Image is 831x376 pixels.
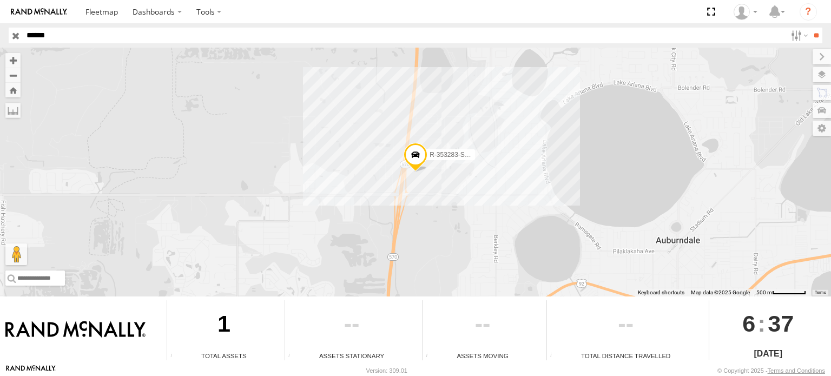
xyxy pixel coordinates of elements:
button: Map Scale: 500 m per 59 pixels [753,289,809,296]
span: Map data ©2025 Google [691,289,750,295]
label: Map Settings [813,121,831,136]
div: Total Assets [167,351,281,360]
a: Visit our Website [6,365,56,376]
span: 6 [742,300,755,347]
span: R-353283-Swing [430,151,478,159]
span: 37 [768,300,794,347]
span: 500 m [756,289,772,295]
button: Zoom out [5,68,21,83]
div: Assets Stationary [285,351,418,360]
div: Total number of assets current in transit. [423,352,439,360]
div: Assets Moving [423,351,542,360]
div: : [709,300,827,347]
label: Search Filter Options [787,28,810,43]
a: Terms and Conditions [768,367,825,374]
img: rand-logo.svg [11,8,67,16]
button: Drag Pegman onto the map to open Street View [5,243,27,265]
label: Measure [5,103,21,118]
button: Keyboard shortcuts [638,289,684,296]
button: Zoom Home [5,83,21,97]
div: © Copyright 2025 - [717,367,825,374]
button: Zoom in [5,53,21,68]
div: Version: 309.01 [366,367,407,374]
img: Rand McNally [5,321,146,339]
div: [DATE] [709,347,827,360]
i: ? [800,3,817,21]
div: Total distance travelled by all assets within specified date range and applied filters [547,352,563,360]
div: Total Distance Travelled [547,351,705,360]
div: 1 [167,300,281,351]
div: Total number of Enabled Assets [167,352,183,360]
a: Terms (opens in new tab) [815,290,826,294]
div: Jose Goitia [730,4,761,20]
div: Total number of assets current stationary. [285,352,301,360]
